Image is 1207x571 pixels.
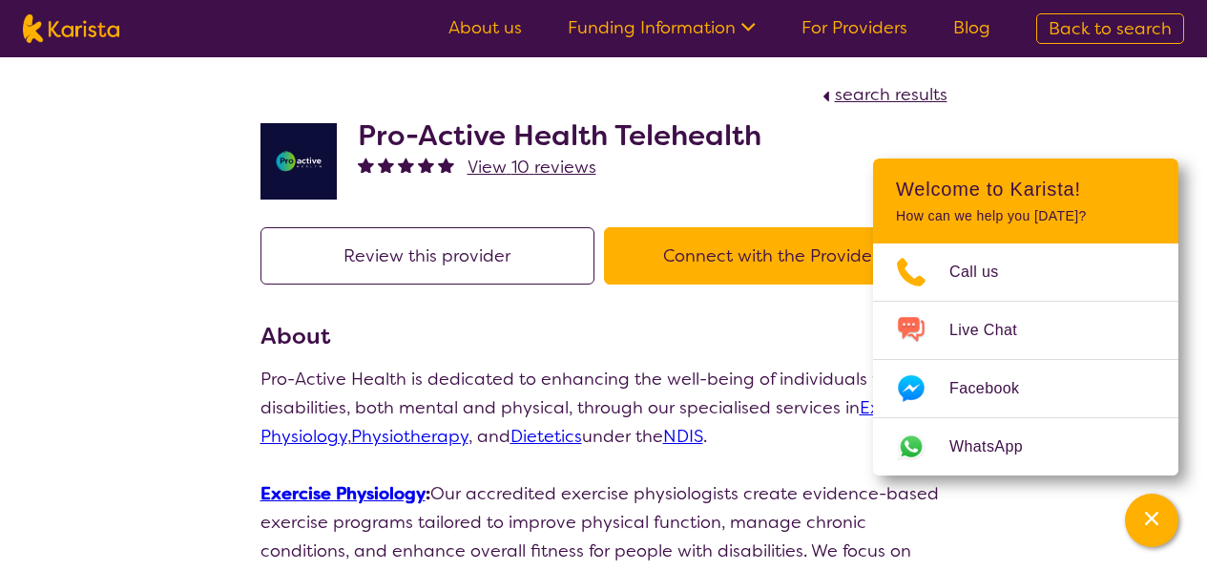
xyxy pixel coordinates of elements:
h2: Welcome to Karista! [896,178,1155,201]
a: Connect with the Provider [604,244,947,267]
a: search results [818,83,947,106]
ul: Choose channel [873,243,1178,476]
a: For Providers [801,16,907,39]
a: Dietetics [510,425,582,448]
a: Back to search [1036,13,1184,44]
img: fullstar [418,157,434,173]
a: Physiotherapy [351,425,468,448]
img: Karista logo [23,14,119,43]
div: Channel Menu [873,159,1178,476]
h3: About [260,319,947,353]
img: fullstar [358,157,374,173]
button: Review this provider [260,227,594,285]
a: View 10 reviews [468,153,596,181]
span: WhatsApp [949,433,1046,461]
span: Live Chat [949,316,1040,345]
span: View 10 reviews [468,156,596,179]
span: Facebook [949,374,1042,403]
img: fullstar [398,157,414,173]
strong: : [260,482,430,505]
a: About us [448,16,522,39]
img: fullstar [378,157,394,173]
a: Review this provider [260,244,604,267]
a: NDIS [663,425,703,448]
a: Exercise Physiology [260,482,426,505]
a: Funding Information [568,16,756,39]
img: ymlb0re46ukcwlkv50cv.png [260,123,337,200]
p: Pro-Active Health is dedicated to enhancing the well-being of individuals with disabilities, both... [260,365,947,451]
a: Blog [953,16,990,39]
h2: Pro-Active Health Telehealth [358,118,761,153]
img: fullstar [438,157,454,173]
span: search results [835,83,947,106]
p: How can we help you [DATE]? [896,208,1155,224]
span: Call us [949,258,1022,286]
button: Connect with the Provider [604,227,938,285]
a: Web link opens in a new tab. [873,418,1178,476]
span: Back to search [1049,17,1172,40]
button: Channel Menu [1125,494,1178,547]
